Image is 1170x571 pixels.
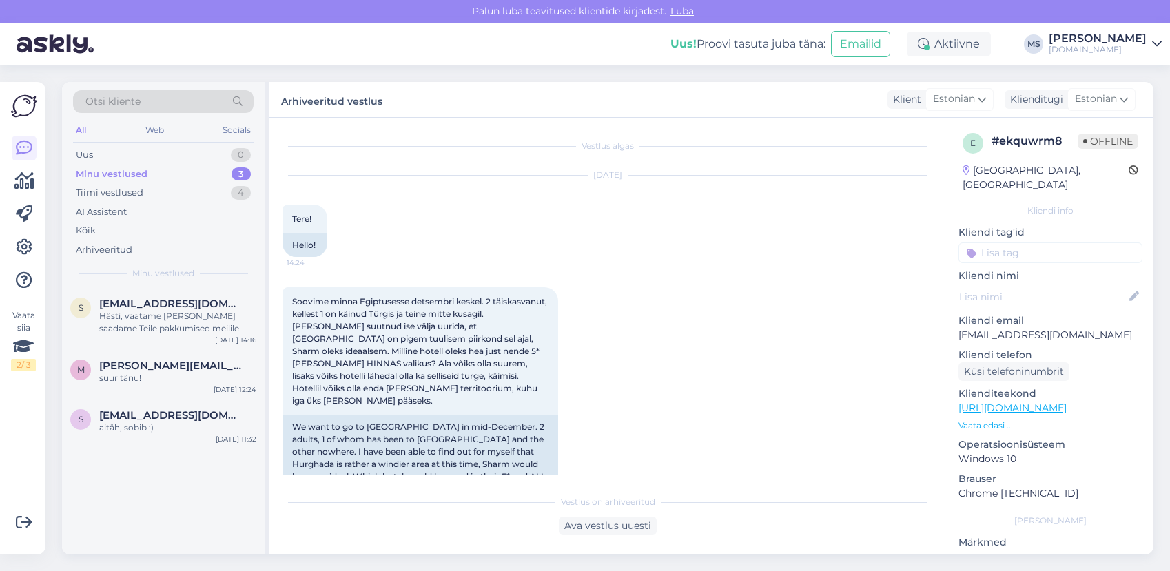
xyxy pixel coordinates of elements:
[1005,92,1063,107] div: Klienditugi
[76,224,96,238] div: Kõik
[992,133,1078,149] div: # ekquwrm8
[99,409,243,422] span: synneroos@gmail.com
[958,452,1142,466] p: Windows 10
[292,214,311,224] span: Tere!
[831,31,890,57] button: Emailid
[958,205,1142,217] div: Kliendi info
[1078,134,1138,149] span: Offline
[77,364,85,375] span: m
[11,93,37,119] img: Askly Logo
[79,414,83,424] span: s
[1049,44,1147,55] div: [DOMAIN_NAME]
[1024,34,1043,54] div: MS
[283,415,558,538] div: We want to go to [GEOGRAPHIC_DATA] in mid-December. 2 adults, 1 of whom has been to [GEOGRAPHIC_D...
[666,5,698,17] span: Luba
[143,121,167,139] div: Web
[959,289,1127,304] input: Lisa nimi
[232,167,251,181] div: 3
[283,140,933,152] div: Vestlus algas
[958,313,1142,328] p: Kliendi email
[963,163,1129,192] div: [GEOGRAPHIC_DATA], [GEOGRAPHIC_DATA]
[958,242,1142,263] input: Lisa tag
[76,243,132,257] div: Arhiveeritud
[958,328,1142,342] p: [EMAIL_ADDRESS][DOMAIN_NAME]
[11,359,36,371] div: 2 / 3
[220,121,254,139] div: Socials
[1049,33,1162,55] a: [PERSON_NAME][DOMAIN_NAME]
[287,258,338,268] span: 14:24
[99,298,243,310] span: schyts@gmail.com
[958,535,1142,550] p: Märkmed
[958,402,1067,414] a: [URL][DOMAIN_NAME]
[958,269,1142,283] p: Kliendi nimi
[99,422,256,434] div: aitäh, sobib :)
[283,233,327,257] div: Hello!
[958,419,1142,432] p: Vaata edasi ...
[970,138,976,148] span: e
[11,309,36,371] div: Vaata siia
[85,94,141,109] span: Otsi kliente
[1075,92,1117,107] span: Estonian
[99,310,256,335] div: Hästi, vaatame [PERSON_NAME] saadame Teile pakkumised meilile.
[670,36,825,52] div: Proovi tasuta juba täna:
[958,362,1069,381] div: Küsi telefoninumbrit
[292,296,549,406] span: Soovime minna Egiptusesse detsembri keskel. 2 täiskasvanut, kellest 1 on käinud Türgis ja teine m...
[933,92,975,107] span: Estonian
[76,167,147,181] div: Minu vestlused
[958,515,1142,527] div: [PERSON_NAME]
[99,360,243,372] span: merle.joumees@mail.ee
[132,267,194,280] span: Minu vestlused
[214,384,256,395] div: [DATE] 12:24
[958,225,1142,240] p: Kliendi tag'id
[231,186,251,200] div: 4
[559,517,657,535] div: Ava vestlus uuesti
[281,90,382,109] label: Arhiveeritud vestlus
[73,121,89,139] div: All
[1049,33,1147,44] div: [PERSON_NAME]
[907,32,991,56] div: Aktiivne
[887,92,921,107] div: Klient
[76,186,143,200] div: Tiimi vestlused
[958,486,1142,501] p: Chrome [TECHNICAL_ID]
[231,148,251,162] div: 0
[561,496,655,508] span: Vestlus on arhiveeritud
[958,437,1142,452] p: Operatsioonisüsteem
[76,205,127,219] div: AI Assistent
[958,348,1142,362] p: Kliendi telefon
[215,335,256,345] div: [DATE] 14:16
[76,148,93,162] div: Uus
[99,372,256,384] div: suur tänu!
[283,169,933,181] div: [DATE]
[670,37,697,50] b: Uus!
[79,302,83,313] span: s
[958,472,1142,486] p: Brauser
[216,434,256,444] div: [DATE] 11:32
[958,386,1142,401] p: Klienditeekond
